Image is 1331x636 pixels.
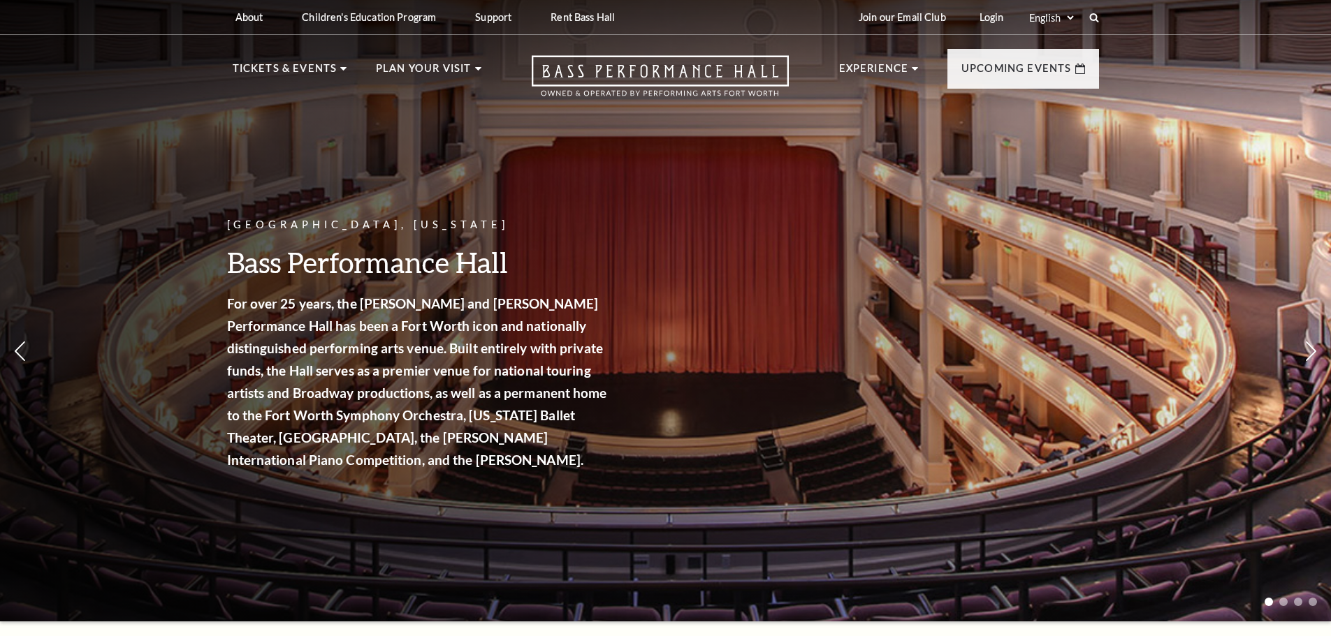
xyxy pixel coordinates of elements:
[233,60,337,85] p: Tickets & Events
[475,11,511,23] p: Support
[227,244,611,280] h3: Bass Performance Hall
[227,216,611,234] p: [GEOGRAPHIC_DATA], [US_STATE]
[227,295,607,468] strong: For over 25 years, the [PERSON_NAME] and [PERSON_NAME] Performance Hall has been a Fort Worth ico...
[1026,11,1076,24] select: Select:
[839,60,909,85] p: Experience
[376,60,472,85] p: Plan Your Visit
[235,11,263,23] p: About
[302,11,436,23] p: Children's Education Program
[551,11,615,23] p: Rent Bass Hall
[961,60,1072,85] p: Upcoming Events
